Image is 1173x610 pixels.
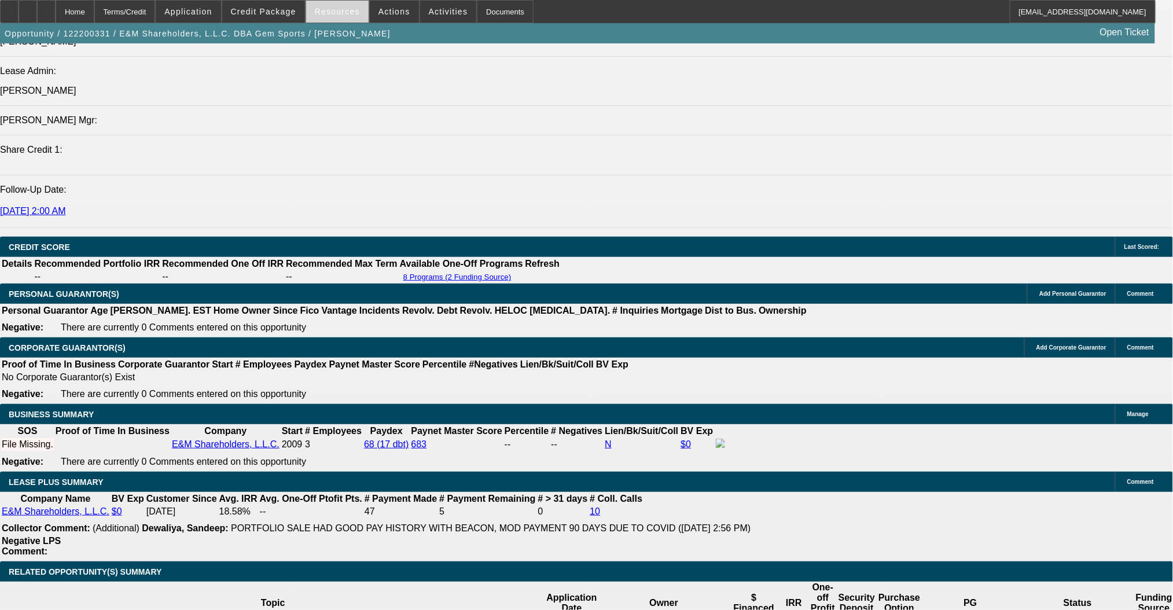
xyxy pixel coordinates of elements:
button: Actions [370,1,419,23]
span: Manage [1127,411,1149,417]
b: Avg. IRR [219,494,258,504]
span: PORTFOLIO SALE HAD GOOD PAY HISTORY WITH BEACON, MOD PAYMENT 90 DAYS DUE TO COVID ([DATE] 2:56 PM) [231,523,751,533]
button: Activities [420,1,477,23]
span: Opportunity / 122200331 / E&M Shareholders, L.L.C. DBA Gem Sports / [PERSON_NAME] [5,29,391,38]
b: Lien/Bk/Suit/Coll [520,359,594,369]
span: Last Scored: [1124,244,1160,250]
b: Dewaliya, Sandeep: [142,523,228,533]
span: (Additional) [93,523,139,533]
b: Fico [300,306,319,315]
span: LEASE PLUS SUMMARY [9,477,104,487]
b: Negative: [2,389,43,399]
b: Mortgage [661,306,703,315]
b: # Coll. Calls [590,494,642,504]
a: Open Ticket [1095,23,1154,42]
span: There are currently 0 Comments entered on this opportunity [61,389,306,399]
button: Resources [306,1,369,23]
span: Activities [429,7,468,16]
b: Dist to Bus. [705,306,757,315]
th: Recommended One Off IRR [161,258,284,270]
span: Comment [1127,479,1154,485]
b: Percentile [505,426,549,436]
a: $0 [112,506,122,516]
th: Recommended Max Term [285,258,398,270]
b: Revolv. HELOC [MEDICAL_DATA]. [460,306,611,315]
div: -- [505,439,549,450]
a: N [605,439,612,449]
b: BV Exp [596,359,628,369]
b: Ownership [759,306,807,315]
b: [PERSON_NAME]. EST [111,306,211,315]
a: E&M Shareholders, L.L.C. [2,506,109,516]
td: -- [34,271,160,282]
td: -- [161,271,284,282]
b: # Employees [236,359,292,369]
b: # Payment Made [365,494,437,504]
span: Credit Package [231,7,296,16]
span: Resources [315,7,360,16]
b: # > 31 days [538,494,588,504]
b: Paynet Master Score [329,359,420,369]
th: SOS [1,425,54,437]
b: Negative: [2,457,43,466]
a: 10 [590,506,600,516]
span: Add Corporate Guarantor [1036,344,1106,351]
th: Available One-Off Programs [399,258,524,270]
td: 18.58% [219,506,258,517]
b: Paydex [370,426,403,436]
b: Percentile [422,359,466,369]
b: Avg. One-Off Ptofit Pts. [260,494,362,504]
img: facebook-icon.png [716,439,725,448]
th: Recommended Portfolio IRR [34,258,160,270]
b: # Inquiries [612,306,659,315]
b: Vantage [322,306,357,315]
td: 47 [364,506,437,517]
th: Details [1,258,32,270]
b: Personal Guarantor [2,306,88,315]
b: Negative LPS Comment: [2,536,61,556]
span: CREDIT SCORE [9,242,70,252]
span: CORPORATE GUARANTOR(S) [9,343,126,352]
div: File Missing. [2,439,53,450]
b: Incidents [359,306,400,315]
b: Age [90,306,108,315]
b: Lien/Bk/Suit/Coll [605,426,678,436]
span: PERSONAL GUARANTOR(S) [9,289,119,299]
span: Application [164,7,212,16]
b: Home Owner Since [214,306,298,315]
b: Corporate Guarantor [118,359,209,369]
b: Negative: [2,322,43,332]
b: # Negatives [551,426,602,436]
th: Proof of Time In Business [1,359,116,370]
b: Revolv. Debt [402,306,458,315]
b: Company [204,426,247,436]
td: -- [259,506,363,517]
td: 0 [538,506,589,517]
button: Credit Package [222,1,305,23]
button: Application [156,1,220,23]
b: BV Exp [112,494,144,504]
span: Add Personal Guarantor [1039,291,1106,297]
span: Actions [378,7,410,16]
td: No Corporate Guarantor(s) Exist [1,372,634,383]
b: Company Name [20,494,90,504]
div: -- [551,439,602,450]
b: # Employees [305,426,362,436]
button: 8 Programs (2 Funding Source) [400,272,515,282]
td: [DATE] [146,506,218,517]
b: Start [212,359,233,369]
b: Start [282,426,303,436]
b: Collector Comment: [2,523,90,533]
span: There are currently 0 Comments entered on this opportunity [61,322,306,332]
td: -- [285,271,398,282]
a: 683 [411,439,427,449]
b: Paynet Master Score [411,426,502,436]
span: Comment [1127,344,1154,351]
b: # Payment Remaining [439,494,535,504]
th: Proof of Time In Business [55,425,170,437]
span: 3 [305,439,310,449]
span: Comment [1127,291,1154,297]
span: RELATED OPPORTUNITY(S) SUMMARY [9,567,161,576]
b: Paydex [295,359,327,369]
a: $0 [681,439,691,449]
